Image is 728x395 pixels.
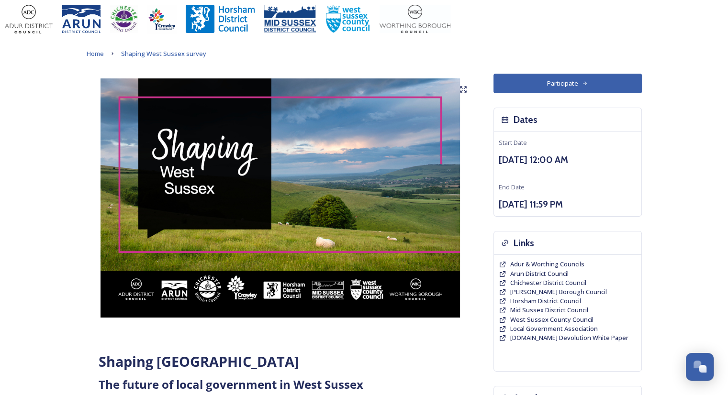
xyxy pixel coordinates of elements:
span: End Date [499,183,525,191]
h3: [DATE] 11:59 PM [499,197,637,211]
a: Horsham District Council [510,296,581,306]
a: Home [87,48,104,59]
a: Mid Sussex District Council [510,306,588,315]
span: Home [87,49,104,58]
span: Adur & Worthing Councils [510,260,584,268]
img: Crawley%20BC%20logo.jpg [147,5,176,33]
a: Chichester District Council [510,278,586,287]
strong: Shaping [GEOGRAPHIC_DATA] [99,352,299,371]
span: Horsham District Council [510,296,581,305]
img: Horsham%20DC%20Logo.jpg [186,5,255,33]
h3: Dates [514,113,538,127]
span: [PERSON_NAME] Borough Council [510,287,607,296]
a: [DOMAIN_NAME] Devolution White Paper [510,333,628,342]
img: Adur%20logo%20%281%29.jpeg [5,5,53,33]
a: Local Government Association [510,324,598,333]
span: Mid Sussex District Council [510,306,588,314]
img: Arun%20District%20Council%20logo%20blue%20CMYK.jpg [62,5,101,33]
button: Participate [493,74,642,93]
img: Worthing_Adur%20%281%29.jpg [380,5,450,33]
span: Shaping West Sussex survey [121,49,206,58]
button: Open Chat [686,353,714,381]
h3: Links [514,236,534,250]
span: Start Date [499,138,527,147]
h3: [DATE] 12:00 AM [499,153,637,167]
a: Shaping West Sussex survey [121,48,206,59]
strong: The future of local government in West Sussex [99,376,363,392]
a: Arun District Council [510,269,569,278]
a: Adur & Worthing Councils [510,260,584,269]
a: West Sussex County Council [510,315,594,324]
img: 150ppimsdc%20logo%20blue.png [264,5,316,33]
img: WSCCPos-Spot-25mm.jpg [325,5,370,33]
img: CDC%20Logo%20-%20you%20may%20have%20a%20better%20version.jpg [110,5,138,33]
a: [PERSON_NAME] Borough Council [510,287,607,296]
